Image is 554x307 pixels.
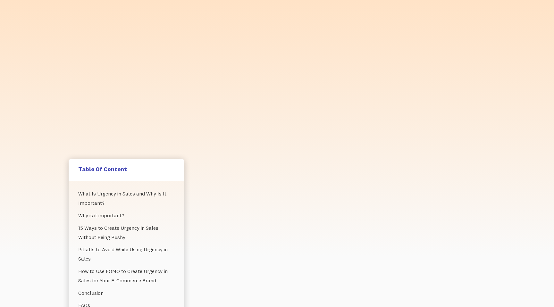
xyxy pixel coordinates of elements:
a: Why is it important? [78,209,175,222]
a: Pitfalls to Avoid While Using Urgency in Sales [78,243,175,265]
h5: Table Of Content [78,165,175,173]
a: Conclusion [78,287,175,299]
a: What Is Urgency in Sales and Why Is It Important? [78,187,175,209]
a: How to Use FOMO to Create Urgency in Sales for Your E-Commerce Brand [78,265,175,287]
a: 15 Ways to Create Urgency in Sales Without Being Pushy [78,222,175,244]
